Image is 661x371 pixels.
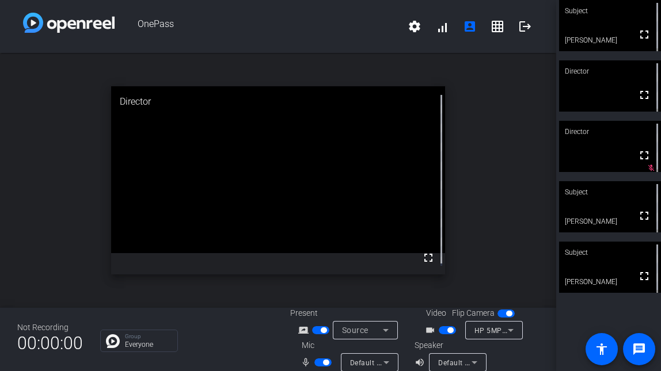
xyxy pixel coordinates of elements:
[637,28,651,41] mat-icon: fullscreen
[106,334,120,348] img: Chat Icon
[474,326,574,335] span: HP 5MP Camera (30c9:0040)
[637,209,651,223] mat-icon: fullscreen
[17,329,83,357] span: 00:00:00
[637,269,651,283] mat-icon: fullscreen
[342,326,369,335] span: Source
[290,339,405,351] div: Mic
[463,20,477,33] mat-icon: account_box
[595,342,609,356] mat-icon: accessibility
[17,322,83,334] div: Not Recording
[426,307,446,319] span: Video
[125,341,172,348] p: Everyone
[408,20,421,33] mat-icon: settings
[125,334,172,339] p: Group
[290,307,405,319] div: Present
[559,181,661,203] div: Subject
[23,13,115,33] img: white-gradient.svg
[298,323,312,337] mat-icon: screen_share_outline
[637,148,651,162] mat-icon: fullscreen
[415,339,484,351] div: Speaker
[115,13,401,40] span: OnePass
[559,121,661,143] div: Director
[632,342,646,356] mat-icon: message
[301,355,314,369] mat-icon: mic_none
[425,323,439,337] mat-icon: videocam_outline
[452,307,495,319] span: Flip Camera
[421,251,435,265] mat-icon: fullscreen
[559,60,661,82] div: Director
[111,86,445,117] div: Director
[415,355,428,369] mat-icon: volume_up
[438,358,571,367] span: Default - Speakers (2- Realtek(R) Audio)
[637,88,651,102] mat-icon: fullscreen
[491,20,504,33] mat-icon: grid_on
[350,358,644,367] span: Default - Microphone Array (2- Intel® Smart Sound Technology for Digital Microphones)
[518,20,532,33] mat-icon: logout
[559,242,661,263] div: Subject
[428,13,456,40] button: signal_cellular_alt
